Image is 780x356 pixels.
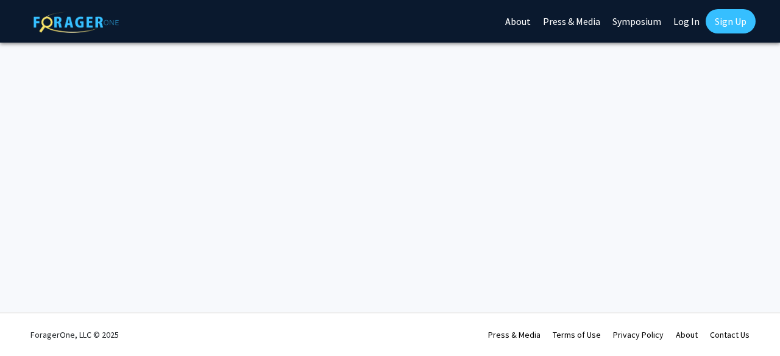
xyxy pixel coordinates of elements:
a: Contact Us [710,329,750,340]
a: Terms of Use [553,329,601,340]
a: Sign Up [706,9,756,33]
a: Privacy Policy [613,329,664,340]
div: ForagerOne, LLC © 2025 [30,313,119,356]
a: Press & Media [488,329,541,340]
img: ForagerOne Logo [34,12,119,33]
a: About [676,329,698,340]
